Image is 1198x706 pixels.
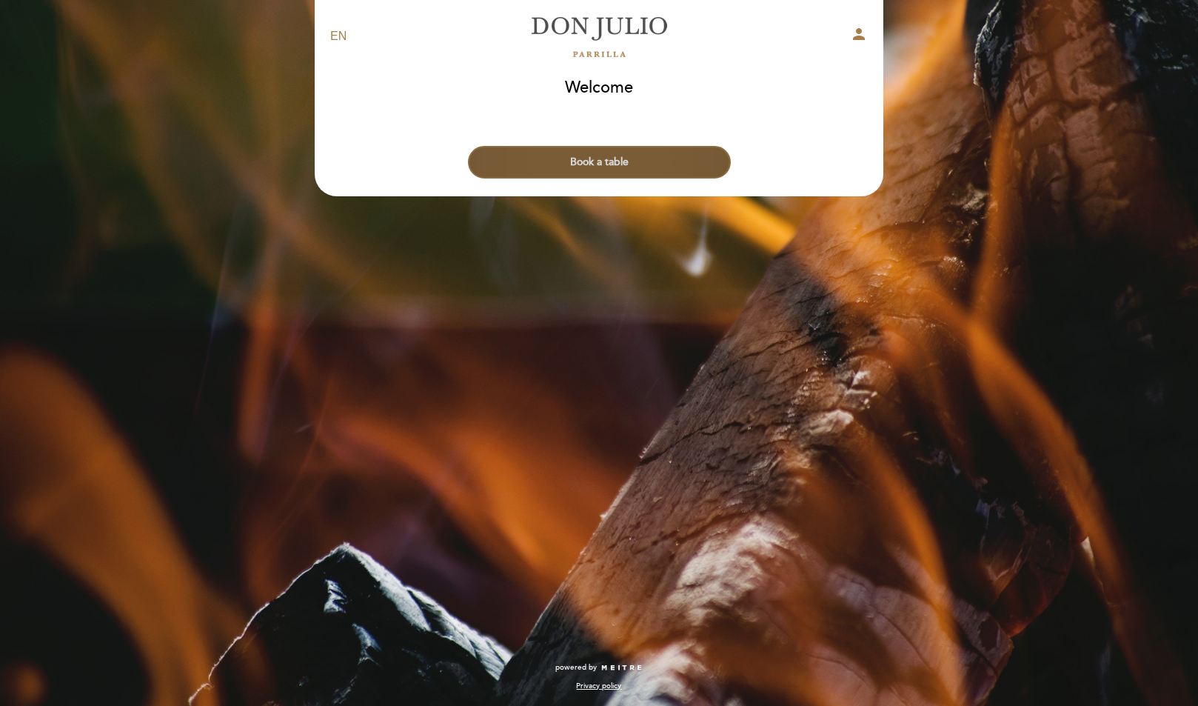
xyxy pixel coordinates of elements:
a: [PERSON_NAME] [506,16,692,57]
a: powered by [555,662,643,673]
img: MEITRE [600,665,643,672]
h1: Welcome [565,79,633,97]
i: person [850,25,868,43]
span: powered by [555,662,597,673]
a: Privacy policy [576,681,621,691]
button: Book a table [468,146,731,179]
button: person [850,25,868,48]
